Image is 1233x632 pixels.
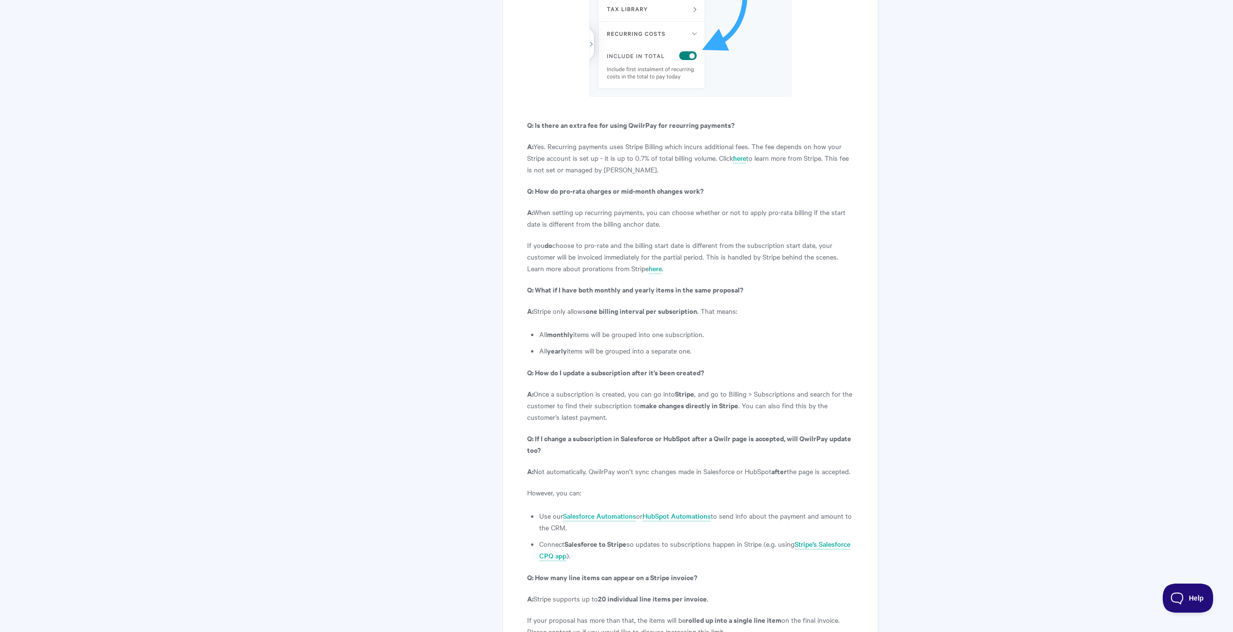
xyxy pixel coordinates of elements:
[547,345,567,355] strong: yearly
[527,207,533,217] b: A:
[564,539,626,549] strong: Salesforce to Stripe
[563,511,636,522] a: Salesforce Automations
[527,433,851,455] strong: Q: If I change a subscription in Salesforce or HubSpot after a Qwilr page is accepted, will Qwilr...
[640,400,738,410] strong: make changes directly in Stripe
[733,153,746,164] a: here
[686,615,781,625] strong: rolled up into a single line item
[771,466,787,476] strong: after
[527,185,703,196] strong: Q: How do pro-rata charges or mid-month changes work?
[527,306,533,316] b: A:
[527,388,533,399] b: A:
[527,141,533,151] b: A:
[527,388,853,423] p: Once a subscription is created, you can go into , and go to Billing > Subscriptions and search fo...
[1163,584,1214,613] iframe: Toggle Customer Support
[539,510,853,533] li: Use our or to send info about the payment and amount to the CRM.
[527,206,853,230] p: When setting up recurring payments, you can choose whether or not to apply pro-rata billing if th...
[547,329,573,339] strong: monthly
[539,328,853,340] li: All items will be grouped into one subscription.
[539,538,853,561] li: Connect so updates to subscriptions happen in Stripe (e.g. using ).
[527,466,533,476] b: A:
[675,388,694,399] strong: Stripe
[527,239,853,274] p: If you choose to pro-rate and the billing start date is different from the subscription start dat...
[527,284,743,294] strong: Q: What if I have both monthly and yearly items in the same proposal?
[527,305,853,317] p: Stripe only allows . That means:
[527,465,853,477] p: Not automatically. QwilrPay won’t sync changes made in Salesforce or HubSpot the page is accepted.
[527,140,853,175] p: Yes. Recurring payments uses Stripe Billing which incurs additional fees. The fee depends on how ...
[649,263,662,274] a: here
[527,367,704,377] strong: Q: How do I update a subscription after it’s been created?
[527,593,533,603] b: A:
[642,511,711,522] a: HubSpot Automations
[527,593,853,604] p: Stripe supports up to .
[545,240,552,250] strong: do
[598,593,707,603] strong: 20 individual line items per invoice
[539,345,853,356] li: All items will be grouped into a separate one.
[527,572,697,582] strong: Q: How many line items can appear on a Stripe invoice?
[527,487,853,498] p: However, you can:
[527,120,734,130] strong: Q: Is there an extra fee for using QwilrPay for recurring payments?
[586,306,697,316] strong: one billing interval per subscription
